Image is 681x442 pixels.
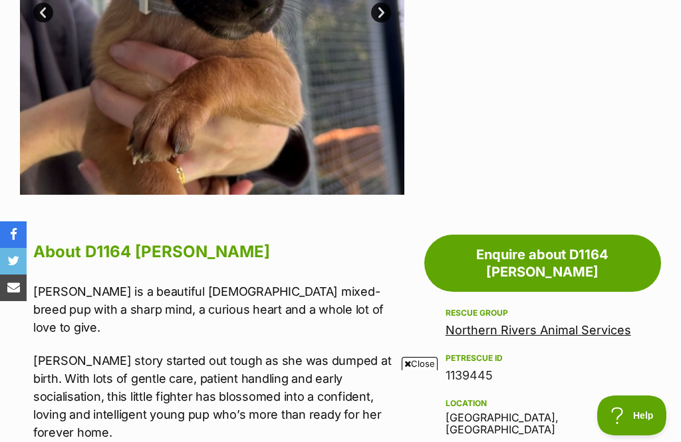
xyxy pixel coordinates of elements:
[446,366,640,385] div: 1139445
[33,282,404,336] p: [PERSON_NAME] is a beautiful [DEMOGRAPHIC_DATA] mixed-breed pup with a sharp mind, a curious hear...
[402,357,438,370] span: Close
[446,308,640,318] div: Rescue group
[597,395,668,435] iframe: Help Scout Beacon - Open
[33,3,53,23] a: Prev
[33,352,404,441] p: [PERSON_NAME] story started out tough as she was dumped at birth. With lots of gentle care, patie...
[446,353,640,364] div: PetRescue ID
[424,235,661,292] a: Enquire about D1164 [PERSON_NAME]
[98,376,583,435] iframe: Advertisement
[371,3,391,23] a: Next
[33,237,404,267] h2: About D1164 [PERSON_NAME]
[446,323,631,337] a: Northern Rivers Animal Services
